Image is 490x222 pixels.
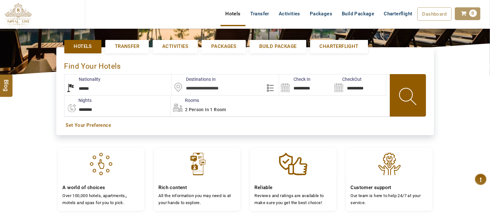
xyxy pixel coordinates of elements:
[202,40,246,53] a: Packages
[379,7,417,20] a: Charterflight
[255,185,332,191] h4: Reliable
[2,80,11,85] span: Blog
[422,11,447,17] span: Dashboard
[250,40,306,53] a: Build Package
[333,74,386,95] input: Search
[310,40,368,53] a: Charterflight
[66,122,424,129] a: Set Your Preference
[63,185,140,191] h4: A world of choices
[245,7,274,20] a: Transfer
[455,7,480,20] a: 0
[185,107,226,112] span: 2 Person in 1 Room
[211,43,236,50] span: Packages
[333,76,362,82] label: CheckOut
[255,192,332,206] p: Reviews and ratings are available to make sure you get the best choice!
[320,43,358,50] span: Charterflight
[351,192,428,206] p: Our team is here to help 24/7 at your service.
[63,192,140,206] p: Over 100,000 hotels, apartments,, motels and spas for you to pick.
[64,55,426,74] div: Find Your Hotels
[469,10,477,17] span: 0
[305,7,337,20] a: Packages
[279,74,333,95] input: Search
[105,40,149,53] a: Transfer
[65,76,101,82] label: Nationality
[279,76,310,82] label: Check In
[172,76,216,82] label: Destinations In
[64,97,92,103] label: nights
[5,3,32,27] img: The Royal Line Holidays
[259,43,296,50] span: Build Package
[171,97,199,103] label: Rooms
[159,185,236,191] h4: Rich content
[384,11,412,17] span: Charterflight
[115,43,139,50] span: Transfer
[221,7,245,20] a: Hotels
[64,40,101,53] a: Hotels
[74,43,92,50] span: Hotels
[274,7,305,20] a: Activities
[337,7,379,20] a: Build Package
[162,43,188,50] span: Activities
[159,192,236,206] p: All the information you may need is at your hands to explore.
[351,185,428,191] h4: Customer support
[153,40,198,53] a: Activities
